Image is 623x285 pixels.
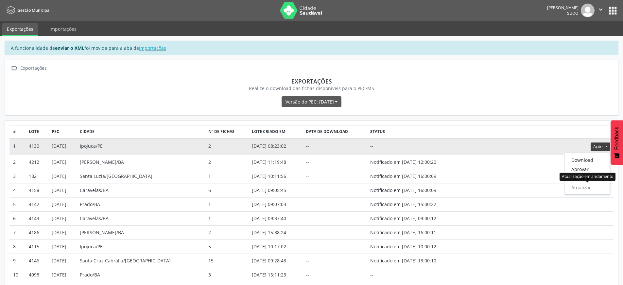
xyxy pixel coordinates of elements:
button: Versão do PEC: [DATE] [282,96,341,107]
a: Aprovar [564,164,610,174]
td: 4212 [26,155,48,169]
td: -- [302,155,367,169]
button: apps [607,5,618,16]
td: [DATE] [48,169,77,183]
td: Ipojuca/PE [77,239,205,254]
td: 3 [9,169,26,183]
td: 3 [205,268,248,282]
td: 4130 [26,139,48,155]
td: 1 [205,169,248,183]
td: [DATE] [48,254,77,268]
td: Caravelas/BA [77,211,205,225]
td: [DATE] 10:11:56 [248,169,302,183]
td: [DATE] 09:37:40 [248,211,302,225]
td: [DATE] 15:11:23 [248,268,302,282]
td: -- [302,197,367,211]
td: 9 [9,254,26,268]
a: Download [564,155,610,164]
td: 5 [205,239,248,254]
span: Feedback [614,127,620,150]
div: [PERSON_NAME] [547,5,579,10]
td: Notificado em [DATE] 16:00:09 [367,183,462,197]
td: 4143 [26,211,48,225]
td: [DATE] [48,139,77,155]
td: 6 [205,183,248,197]
td: 15 [205,254,248,268]
td: [DATE] 08:23:02 [248,139,302,155]
div: Cidade [80,129,201,135]
td: 2 [9,155,26,169]
td: Notificado em [DATE] 12:00:20 [367,155,462,169]
td: [DATE] [48,239,77,254]
td: [DATE] [48,155,77,169]
td: -- [367,268,462,282]
td: -- [302,139,367,155]
div: Exportações [14,78,609,85]
div: PEC [52,129,73,135]
button: Feedback - Mostrar pesquisa [611,120,623,165]
td: [DATE] 11:19:48 [248,155,302,169]
a: Exportações [2,23,38,36]
div: Data de download [306,129,363,135]
div: # [13,129,22,135]
td: [DATE] 15:38:24 [248,225,302,239]
td: Prado/BA [77,197,205,211]
td: Notificado em [DATE] 13:00:10 [367,254,462,268]
div: Status [370,129,459,135]
a: Importações [45,23,81,35]
td: [DATE] 09:07:03 [248,197,302,211]
td: [DATE] [48,197,77,211]
td: -- [302,225,367,239]
td: 2 [205,139,248,155]
td: 10 [9,268,26,282]
div: A funcionalidade de foi movida para a aba de [5,41,618,55]
td: -- [302,169,367,183]
div: Nº de fichas [208,129,245,135]
div: Realize o download das fichas disponíveis para o PEC/MS [14,85,609,92]
td: 8 [9,239,26,254]
td: -- [367,139,462,155]
td: [DATE] 10:17:02 [248,239,302,254]
i:  [9,64,19,73]
strong: enviar o XML [55,45,84,51]
td: Santa Cruz Cabrália/[GEOGRAPHIC_DATA] [77,254,205,268]
i:  [597,6,604,13]
div: Lote criado em [252,129,299,135]
td: [DATE] 09:28:43 [248,254,302,268]
button:  [595,4,607,17]
td: 4098 [26,268,48,282]
div: Atualização em andamento [560,173,615,181]
td: 182 [26,169,48,183]
td: [DATE] [48,183,77,197]
td: [DATE] [48,225,77,239]
td: [PERSON_NAME]/BA [77,225,205,239]
td: 4186 [26,225,48,239]
a:  Exportações [9,64,48,73]
td: Prado/BA [77,268,205,282]
td: 2 [205,225,248,239]
td: 2 [205,155,248,169]
button: Ações [591,142,610,151]
img: img [581,4,595,17]
td: -- [302,239,367,254]
th: Actions [462,125,614,139]
td: Ipojuca/PE [77,139,205,155]
td: Santa Luzia/[GEOGRAPHIC_DATA] [77,169,205,183]
td: 4158 [26,183,48,197]
td: Notificado em [DATE] 09:00:12 [367,211,462,225]
td: Notificado em [DATE] 15:00:22 [367,197,462,211]
div: Exportações [19,64,48,73]
td: Notificado em [DATE] 10:00:12 [367,239,462,254]
td: [DATE] [48,268,77,282]
td: -- [302,211,367,225]
td: -- [302,183,367,197]
ul: Ações [564,153,610,195]
td: 4115 [26,239,48,254]
td: 6 [9,211,26,225]
div: Lote [29,129,45,135]
span: Gestão Municipal [17,8,50,13]
td: Notificado em [DATE] 16:00:09 [367,169,462,183]
td: -- [302,254,367,268]
td: -- [302,268,367,282]
td: 7 [9,225,26,239]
